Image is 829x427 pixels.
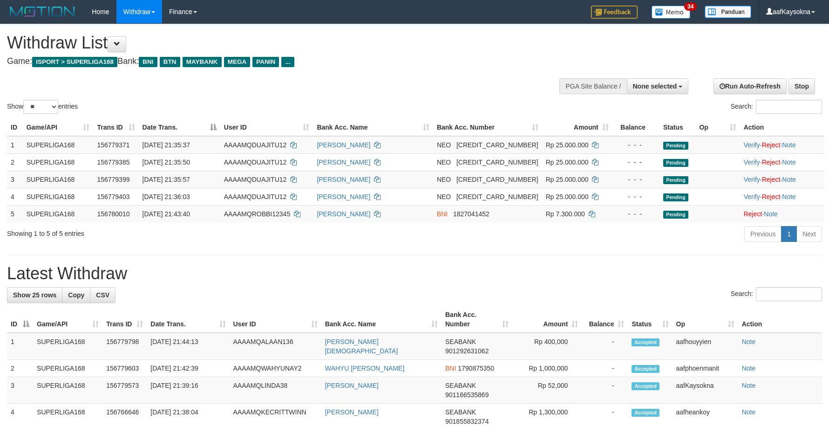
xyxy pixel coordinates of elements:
[317,210,370,218] a: [PERSON_NAME]
[317,158,370,166] a: [PERSON_NAME]
[782,141,796,149] a: Note
[740,205,824,222] td: ·
[437,210,448,218] span: BNI
[663,176,688,184] span: Pending
[102,360,147,377] td: 156779603
[612,119,659,136] th: Balance
[512,377,582,404] td: Rp 52,000
[616,209,656,219] div: - - -
[442,306,512,333] th: Bank Acc. Number: activate to sort column ascending
[445,347,489,355] span: Copy 901292631062 to clipboard
[673,333,738,360] td: aafhouyyien
[325,338,398,355] a: [PERSON_NAME][DEMOGRAPHIC_DATA]
[458,365,494,372] span: Copy 1790875350 to clipboard
[582,306,628,333] th: Balance: activate to sort column ascending
[7,153,23,171] td: 2
[23,205,94,222] td: SUPERLIGA168
[616,140,656,150] div: - - -
[453,210,489,218] span: Copy 1827041452 to clipboard
[762,141,781,149] a: Reject
[33,377,102,404] td: SUPERLIGA168
[317,141,370,149] a: [PERSON_NAME]
[102,333,147,360] td: 156779798
[762,176,781,183] a: Reject
[742,382,756,389] a: Note
[317,193,370,200] a: [PERSON_NAME]
[542,119,612,136] th: Amount: activate to sort column ascending
[756,100,822,114] input: Search:
[143,210,190,218] span: [DATE] 21:43:40
[616,158,656,167] div: - - -
[97,158,129,166] span: 156779385
[445,382,476,389] span: SEABANK
[147,333,229,360] td: [DATE] 21:44:13
[325,382,379,389] a: [PERSON_NAME]
[738,306,822,333] th: Action
[7,57,544,66] h4: Game: Bank:
[628,306,672,333] th: Status: activate to sort column ascending
[23,136,94,154] td: SUPERLIGA168
[456,176,538,183] span: Copy 5859457140486971 to clipboard
[7,136,23,154] td: 1
[33,360,102,377] td: SUPERLIGA168
[546,210,585,218] span: Rp 7.300.000
[782,176,796,183] a: Note
[762,158,781,166] a: Reject
[7,360,33,377] td: 2
[7,119,23,136] th: ID
[437,193,451,200] span: NEO
[7,264,822,283] h1: Latest Withdraw
[437,176,451,183] span: NEO
[663,159,688,167] span: Pending
[321,306,442,333] th: Bank Acc. Name: activate to sort column ascending
[147,306,229,333] th: Date Trans.: activate to sort column ascending
[7,5,78,19] img: MOTION_logo.png
[143,158,190,166] span: [DATE] 21:35:50
[632,409,659,417] span: Accepted
[23,153,94,171] td: SUPERLIGA168
[695,119,740,136] th: Op: activate to sort column ascending
[744,226,781,242] a: Previous
[456,193,538,200] span: Copy 5859457140486971 to clipboard
[456,158,538,166] span: Copy 5859457140486971 to clipboard
[744,176,760,183] a: Verify
[456,141,538,149] span: Copy 5859457140486971 to clipboard
[591,6,638,19] img: Feedback.jpg
[512,333,582,360] td: Rp 400,000
[713,78,787,94] a: Run Auto-Refresh
[23,188,94,205] td: SUPERLIGA168
[160,57,180,67] span: BTN
[7,306,33,333] th: ID: activate to sort column descending
[102,306,147,333] th: Trans ID: activate to sort column ascending
[230,333,321,360] td: AAAAMQALAAN136
[143,176,190,183] span: [DATE] 21:35:57
[632,365,659,373] span: Accepted
[559,78,626,94] div: PGA Site Balance /
[673,306,738,333] th: Op: activate to sort column ascending
[740,119,824,136] th: Action
[317,176,370,183] a: [PERSON_NAME]
[437,141,451,149] span: NEO
[673,377,738,404] td: aafKaysokna
[546,193,589,200] span: Rp 25.000.000
[281,57,294,67] span: ...
[7,333,33,360] td: 1
[252,57,279,67] span: PANIN
[224,176,287,183] span: AAAAMQDUAJITU12
[97,141,129,149] span: 156779371
[705,6,751,18] img: panduan.png
[546,141,589,149] span: Rp 25.000.000
[7,205,23,222] td: 5
[742,338,756,345] a: Note
[7,100,78,114] label: Show entries
[97,176,129,183] span: 156779399
[445,338,476,345] span: SEABANK
[652,6,691,19] img: Button%20Memo.svg
[744,158,760,166] a: Verify
[744,141,760,149] a: Verify
[433,119,542,136] th: Bank Acc. Number: activate to sort column ascending
[224,57,251,67] span: MEGA
[744,193,760,200] a: Verify
[512,306,582,333] th: Amount: activate to sort column ascending
[7,171,23,188] td: 3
